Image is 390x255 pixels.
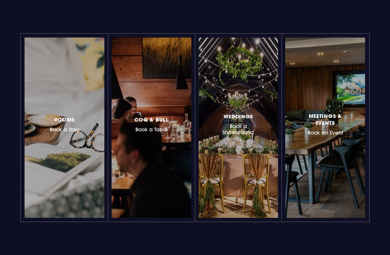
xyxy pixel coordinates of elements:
h3: Book a Showaround [216,112,261,136]
h3: Book an Event [303,111,348,136]
a: Coq & BullBook a Table [112,38,191,218]
span: Rooms [54,116,75,123]
span: Coq & Bull [134,116,169,123]
span: Weddings [224,113,253,120]
a: WeddingsBook a Showaround [199,38,278,218]
h3: Book a Table [134,115,169,133]
a: RoomsBook a Stay [25,38,104,218]
span: Meetings & Events [303,113,348,126]
h3: Book a Stay [50,115,79,133]
a: Meetings & EventsBook an Event [285,38,365,218]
